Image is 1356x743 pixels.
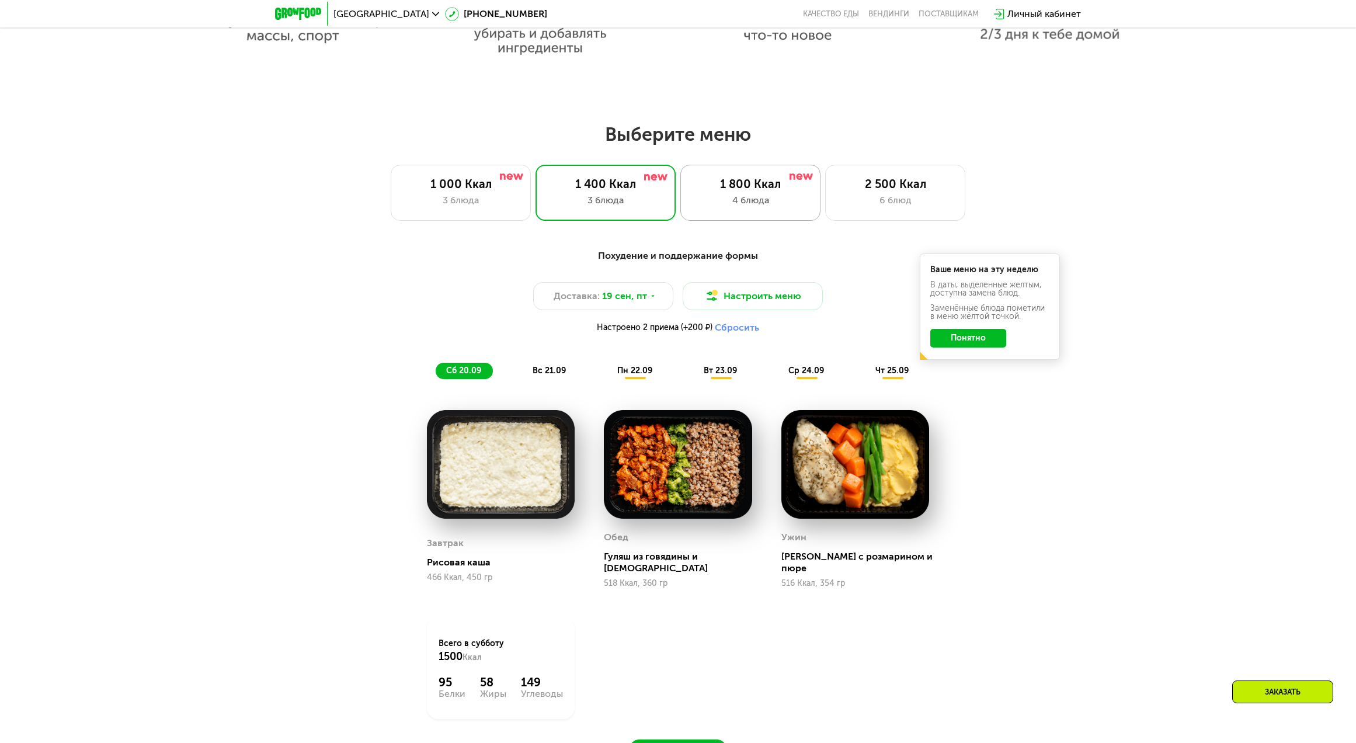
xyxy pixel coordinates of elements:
div: Гуляш из говядины и [DEMOGRAPHIC_DATA] [604,551,761,574]
button: Понятно [930,329,1006,348]
span: Доставка: [554,289,600,303]
div: Заменённые блюда пометили в меню жёлтой точкой. [930,304,1049,321]
span: вт 23.09 [704,366,737,376]
a: [PHONE_NUMBER] [445,7,547,21]
div: 516 Ккал, 354 гр [781,579,929,588]
div: 3 блюда [403,193,519,207]
a: Вендинги [868,9,909,19]
div: 1 000 Ккал [403,177,519,191]
span: чт 25.09 [875,366,909,376]
span: Ккал [463,652,482,662]
div: В даты, выделенные желтым, доступна замена блюд. [930,281,1049,297]
div: [PERSON_NAME] с розмарином и пюре [781,551,938,574]
div: Белки [439,689,465,699]
div: Жиры [480,689,506,699]
span: сб 20.09 [446,366,481,376]
div: Обед [604,529,628,546]
div: Углеводы [521,689,563,699]
div: Завтрак [427,534,464,552]
div: 518 Ккал, 360 гр [604,579,752,588]
h2: Выберите меню [37,123,1319,146]
a: Качество еды [803,9,859,19]
div: 2 500 Ккал [837,177,953,191]
div: Ужин [781,529,806,546]
div: Заказать [1232,680,1333,703]
div: 1 400 Ккал [548,177,663,191]
span: Настроено 2 приема (+200 ₽) [597,324,712,332]
div: 466 Ккал, 450 гр [427,573,575,582]
span: 19 сен, пт [602,289,647,303]
div: 149 [521,675,563,689]
span: пн 22.09 [617,366,652,376]
div: Рисовая каша [427,557,584,568]
div: Личный кабинет [1007,7,1081,21]
div: Похудение и поддержание формы [332,249,1024,263]
button: Сбросить [715,322,759,334]
div: поставщикам [919,9,979,19]
div: 95 [439,675,465,689]
div: 6 блюд [837,193,953,207]
span: вс 21.09 [533,366,566,376]
span: 1500 [439,650,463,663]
div: 1 800 Ккал [693,177,808,191]
button: Настроить меню [683,282,823,310]
span: ср 24.09 [788,366,824,376]
div: 58 [480,675,506,689]
div: 3 блюда [548,193,663,207]
span: [GEOGRAPHIC_DATA] [333,9,429,19]
div: Всего в субботу [439,638,563,664]
div: 4 блюда [693,193,808,207]
div: Ваше меню на эту неделю [930,266,1049,274]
